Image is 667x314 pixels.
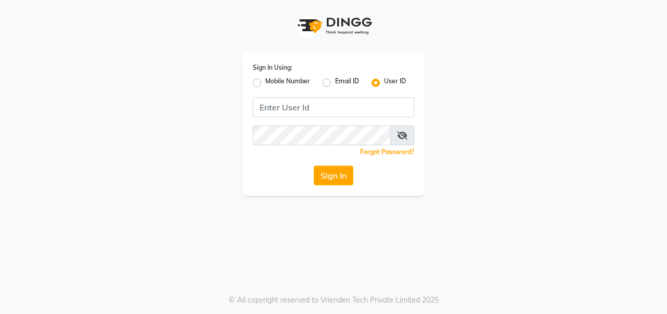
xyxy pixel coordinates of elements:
[253,97,414,117] input: Username
[360,148,414,156] a: Forgot Password?
[253,63,292,72] label: Sign In Using:
[265,77,310,89] label: Mobile Number
[335,77,359,89] label: Email ID
[384,77,406,89] label: User ID
[314,166,353,185] button: Sign In
[292,10,375,41] img: logo1.svg
[253,125,391,145] input: Username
